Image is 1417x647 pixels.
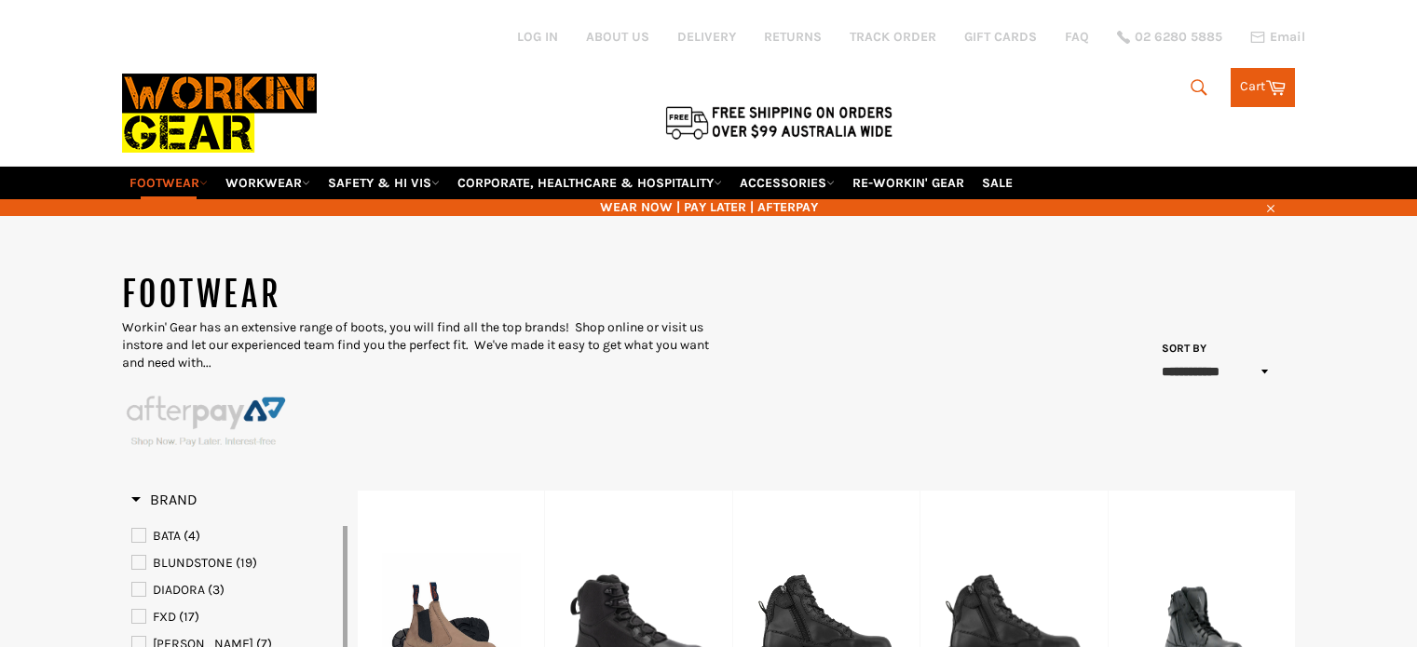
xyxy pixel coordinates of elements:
a: CORPORATE, HEALTHCARE & HOSPITALITY [450,167,729,199]
a: RETURNS [764,28,822,46]
span: DIADORA [153,582,205,598]
a: SAFETY & HI VIS [320,167,447,199]
a: FOOTWEAR [122,167,215,199]
a: BATA [131,526,339,546]
span: BLUNDSTONE [153,555,233,571]
span: (17) [179,609,199,625]
img: Flat $9.95 shipping Australia wide [662,102,895,142]
p: Workin' Gear has an extensive range of boots, you will find all the top brands! Shop online or vi... [122,318,709,372]
a: DELIVERY [677,28,736,46]
a: FAQ [1065,28,1089,46]
a: WORKWEAR [218,167,318,199]
span: 02 6280 5885 [1135,31,1222,44]
a: DIADORA [131,580,339,600]
a: GIFT CARDS [964,28,1037,46]
span: (19) [236,555,257,571]
img: Workin Gear leaders in Workwear, Safety Boots, PPE, Uniforms. Australia's No.1 in Workwear [122,61,317,166]
a: Cart [1231,68,1295,107]
span: BATA [153,528,181,544]
a: ACCESSORIES [732,167,842,199]
span: (3) [208,582,225,598]
h1: FOOTWEAR [122,272,709,318]
a: Log in [517,29,558,45]
span: WEAR NOW | PAY LATER | AFTERPAY [122,198,1296,216]
a: Email [1250,30,1305,45]
span: Email [1270,31,1305,44]
a: FXD [131,607,339,627]
a: BLUNDSTONE [131,553,339,573]
a: RE-WORKIN' GEAR [845,167,972,199]
h3: Brand [131,491,198,509]
a: TRACK ORDER [850,28,936,46]
span: FXD [153,609,176,625]
a: SALE [974,167,1020,199]
label: Sort by [1156,341,1207,357]
a: ABOUT US [586,28,649,46]
a: 02 6280 5885 [1117,31,1222,44]
span: (4) [184,528,200,544]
